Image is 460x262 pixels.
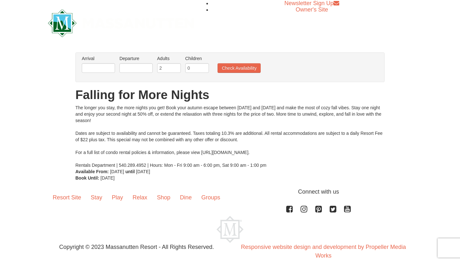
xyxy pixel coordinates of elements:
[175,188,196,207] a: Dine
[110,169,124,174] span: [DATE]
[48,9,194,37] img: Massanutten Resort Logo
[218,63,261,73] button: Check Availability
[48,15,194,30] a: Massanutten Resort
[241,244,406,259] a: Responsive website design and development by Propeller Media Works
[86,188,107,207] a: Stay
[136,169,150,174] span: [DATE]
[217,216,243,243] img: Massanutten Resort Logo
[119,55,153,62] label: Departure
[82,55,115,62] label: Arrival
[75,169,109,174] strong: Available From:
[196,188,225,207] a: Groups
[128,188,152,207] a: Relax
[296,6,328,13] a: Owner's Site
[75,175,99,181] strong: Book Until:
[75,89,385,101] h1: Falling for More Nights
[75,104,385,168] div: The longer you stay, the more nights you get! Book your autumn escape between [DATE] and [DATE] a...
[48,188,412,196] p: Connect with us
[43,243,230,251] p: Copyright © 2023 Massanutten Resort - All Rights Reserved.
[48,188,86,207] a: Resort Site
[185,55,209,62] label: Children
[101,175,115,181] span: [DATE]
[152,188,175,207] a: Shop
[125,169,135,174] strong: until
[107,188,128,207] a: Play
[157,55,181,62] label: Adults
